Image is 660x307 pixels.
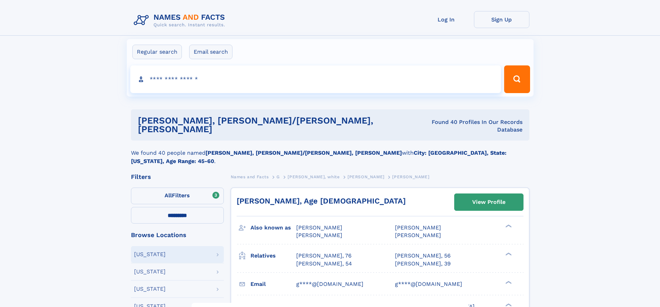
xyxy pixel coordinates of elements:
[134,286,166,292] div: [US_STATE]
[131,188,224,204] label: Filters
[296,252,352,260] a: [PERSON_NAME], 76
[131,141,529,165] div: We found 40 people named with .
[250,250,296,262] h3: Relatives
[165,192,172,199] span: All
[131,232,224,238] div: Browse Locations
[472,194,505,210] div: View Profile
[288,172,340,181] a: [PERSON_NAME], white
[276,172,280,181] a: G
[250,278,296,290] h3: Email
[504,224,512,228] div: ❯
[134,252,166,257] div: [US_STATE]
[347,174,385,179] span: [PERSON_NAME]
[237,197,406,205] a: [PERSON_NAME], Age [DEMOGRAPHIC_DATA]
[395,252,451,260] a: [PERSON_NAME], 56
[474,11,529,28] a: Sign Up
[288,174,340,179] span: [PERSON_NAME], white
[205,150,402,156] b: [PERSON_NAME], [PERSON_NAME]/[PERSON_NAME], [PERSON_NAME]
[417,118,522,134] div: Found 40 Profiles In Our Records Database
[395,260,451,268] a: [PERSON_NAME], 39
[347,172,385,181] a: [PERSON_NAME]
[296,232,342,238] span: [PERSON_NAME]
[504,65,530,93] button: Search Button
[250,222,296,234] h3: Also known as
[130,65,501,93] input: search input
[131,150,507,164] b: City: [GEOGRAPHIC_DATA], State: [US_STATE], Age Range: 45-60
[392,174,429,179] span: [PERSON_NAME]
[189,45,232,59] label: Email search
[455,194,523,210] a: View Profile
[395,232,441,238] span: [PERSON_NAME]
[131,11,231,30] img: Logo Names and Facts
[419,11,474,28] a: Log In
[138,116,417,134] h1: [PERSON_NAME], [PERSON_NAME]/[PERSON_NAME], [PERSON_NAME]
[504,252,512,256] div: ❯
[134,269,166,274] div: [US_STATE]
[504,280,512,285] div: ❯
[296,224,342,231] span: [PERSON_NAME]
[131,174,224,180] div: Filters
[504,303,512,307] div: ❯
[132,45,182,59] label: Regular search
[395,224,441,231] span: [PERSON_NAME]
[296,260,352,268] a: [PERSON_NAME], 54
[231,172,269,181] a: Names and Facts
[276,174,280,179] span: G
